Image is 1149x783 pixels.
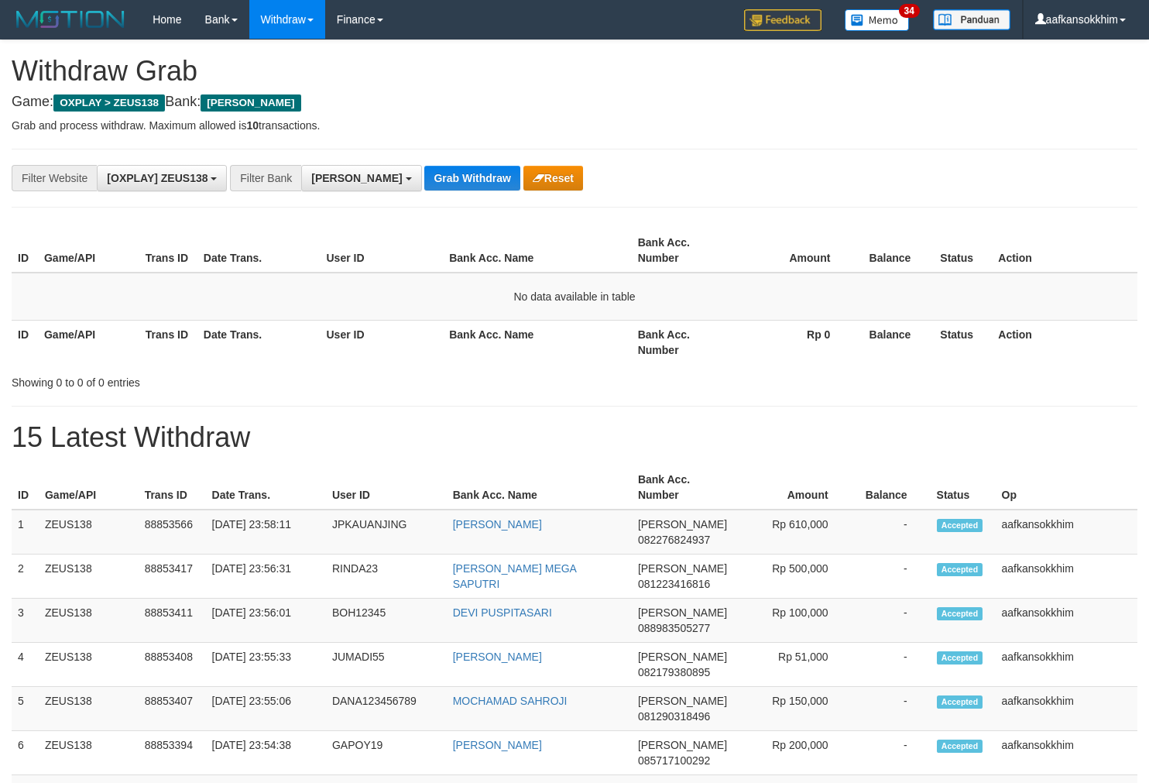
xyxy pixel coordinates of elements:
th: Op [996,465,1138,510]
td: aafkansokkhim [996,510,1138,555]
span: Accepted [937,563,983,576]
td: [DATE] 23:55:06 [206,687,326,731]
td: Rp 150,000 [733,687,852,731]
td: 2 [12,555,39,599]
div: Filter Website [12,165,97,191]
th: User ID [321,228,444,273]
td: ZEUS138 [39,555,139,599]
span: [PERSON_NAME] [638,606,727,619]
div: Filter Bank [230,165,301,191]
td: JUMADI55 [326,643,447,687]
td: DANA123456789 [326,687,447,731]
td: ZEUS138 [39,510,139,555]
span: Accepted [937,519,983,532]
th: Action [992,320,1137,364]
span: Copy 081290318496 to clipboard [638,710,710,723]
td: aafkansokkhim [996,687,1138,731]
td: aafkansokkhim [996,599,1138,643]
th: Status [934,228,992,273]
a: MOCHAMAD SAHROJI [453,695,568,707]
a: [PERSON_NAME] [453,518,542,531]
a: [PERSON_NAME] [453,651,542,663]
td: 88853394 [139,731,206,775]
th: Trans ID [139,320,197,364]
td: - [852,555,931,599]
th: Amount [733,465,852,510]
td: ZEUS138 [39,687,139,731]
th: Date Trans. [197,228,321,273]
td: 88853408 [139,643,206,687]
td: aafkansokkhim [996,643,1138,687]
strong: 10 [246,119,259,132]
a: DEVI PUSPITASARI [453,606,552,619]
span: [PERSON_NAME] [638,739,727,751]
th: Bank Acc. Name [447,465,632,510]
td: 3 [12,599,39,643]
span: 34 [899,4,920,18]
td: Rp 200,000 [733,731,852,775]
td: No data available in table [12,273,1137,321]
span: Copy 085717100292 to clipboard [638,754,710,767]
span: [PERSON_NAME] [311,172,402,184]
th: Status [931,465,996,510]
span: [PERSON_NAME] [638,695,727,707]
span: Accepted [937,607,983,620]
th: Trans ID [139,228,197,273]
td: - [852,643,931,687]
th: Game/API [38,320,139,364]
button: Reset [523,166,583,191]
td: 1 [12,510,39,555]
td: - [852,731,931,775]
td: [DATE] 23:54:38 [206,731,326,775]
td: 88853407 [139,687,206,731]
button: [OXPLAY] ZEUS138 [97,165,227,191]
img: Button%20Memo.svg [845,9,910,31]
th: ID [12,228,38,273]
th: User ID [321,320,444,364]
td: - [852,510,931,555]
td: ZEUS138 [39,643,139,687]
th: Game/API [38,228,139,273]
div: Showing 0 to 0 of 0 entries [12,369,467,390]
h1: Withdraw Grab [12,56,1137,87]
th: Date Trans. [206,465,326,510]
th: Bank Acc. Number [632,228,733,273]
span: [OXPLAY] ZEUS138 [107,172,208,184]
img: panduan.png [933,9,1010,30]
td: - [852,599,931,643]
td: ZEUS138 [39,599,139,643]
td: [DATE] 23:58:11 [206,510,326,555]
th: Bank Acc. Number [632,465,733,510]
td: [DATE] 23:55:33 [206,643,326,687]
th: Date Trans. [197,320,321,364]
span: Copy 082276824937 to clipboard [638,534,710,546]
button: Grab Withdraw [424,166,520,191]
td: BOH12345 [326,599,447,643]
td: 6 [12,731,39,775]
span: [PERSON_NAME] [638,651,727,663]
span: Accepted [937,695,983,709]
img: Feedback.jpg [744,9,821,31]
button: [PERSON_NAME] [301,165,421,191]
th: Bank Acc. Name [443,228,632,273]
span: Accepted [937,740,983,753]
h4: Game: Bank: [12,94,1137,110]
td: Rp 100,000 [733,599,852,643]
th: Status [934,320,992,364]
td: RINDA23 [326,555,447,599]
td: 88853417 [139,555,206,599]
td: 4 [12,643,39,687]
span: Copy 082179380895 to clipboard [638,666,710,678]
th: User ID [326,465,447,510]
th: Balance [853,228,934,273]
td: 5 [12,687,39,731]
th: Bank Acc. Number [632,320,733,364]
th: Bank Acc. Name [443,320,632,364]
td: Rp 51,000 [733,643,852,687]
span: Accepted [937,651,983,665]
th: Amount [733,228,854,273]
td: [DATE] 23:56:01 [206,599,326,643]
a: [PERSON_NAME] MEGA SAPUTRI [453,562,576,590]
th: Action [992,228,1137,273]
th: Balance [853,320,934,364]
